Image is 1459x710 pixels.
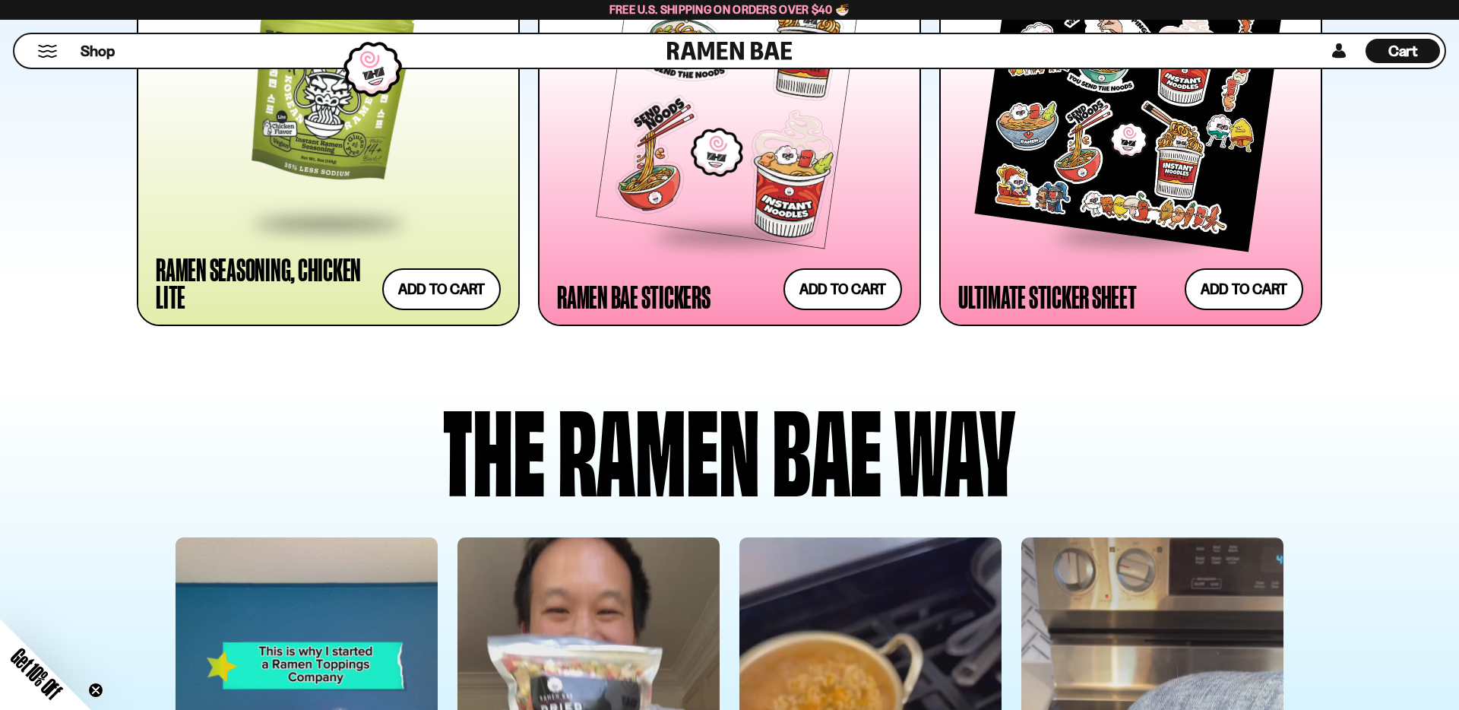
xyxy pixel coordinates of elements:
[382,268,501,310] button: Add to cart
[7,644,66,703] span: Get 10% Off
[1388,42,1418,60] span: Cart
[443,387,546,503] div: The
[894,387,1015,503] div: way
[783,268,902,310] button: Add to cart
[557,283,711,310] div: Ramen Bae Stickers
[156,255,375,310] div: Ramen Seasoning, Chicken Lite
[81,41,115,62] span: Shop
[88,683,103,698] button: Close teaser
[81,39,115,63] a: Shop
[772,387,882,503] div: Bae
[1185,268,1303,310] button: Add to cart
[558,387,760,503] div: Ramen
[37,45,58,58] button: Mobile Menu Trigger
[958,283,1137,310] div: Ultimate Sticker Sheet
[1366,34,1440,68] a: Cart
[609,2,850,17] span: Free U.S. Shipping on Orders over $40 🍜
